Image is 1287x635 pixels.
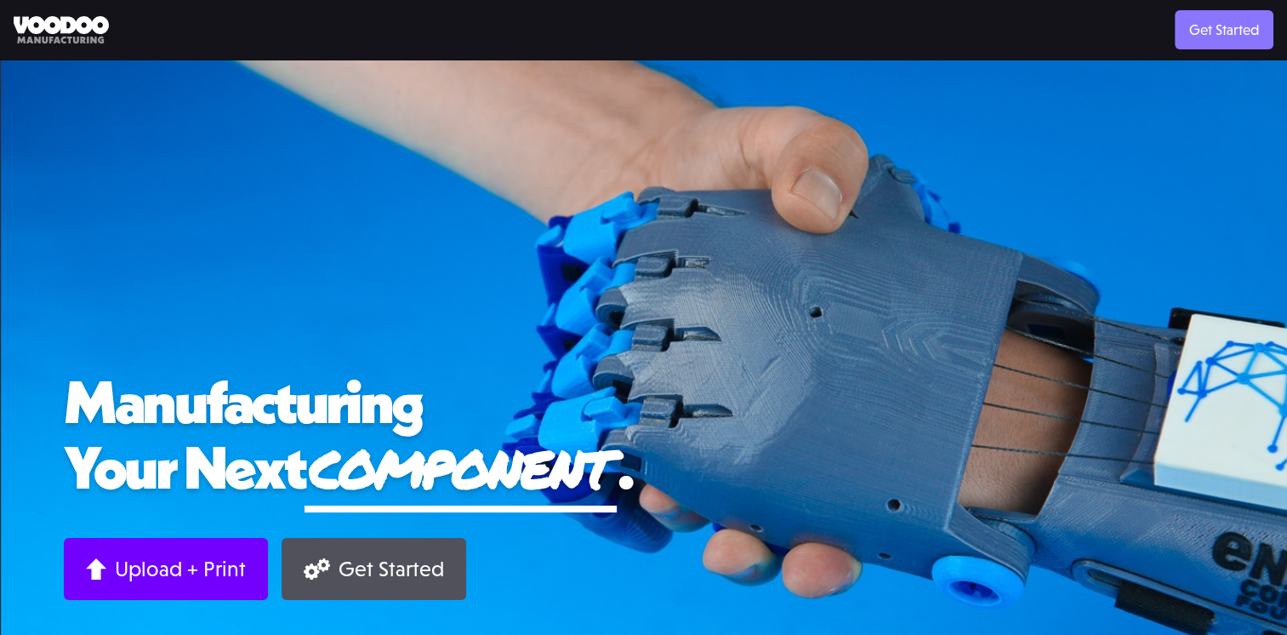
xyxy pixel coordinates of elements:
div: Get Started [339,556,444,582]
h1: Manufacturing Your Next . [64,369,1223,512]
img: Arrow up [86,558,106,580]
img: Voodoo Manufacturing logo [14,16,109,44]
div: Upload + Print [115,556,246,582]
a: Upload + Print [64,538,268,600]
a: Get Started [282,538,466,600]
span: component [305,431,616,505]
a: Get Started [1175,10,1273,49]
img: Gears [304,558,330,580]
